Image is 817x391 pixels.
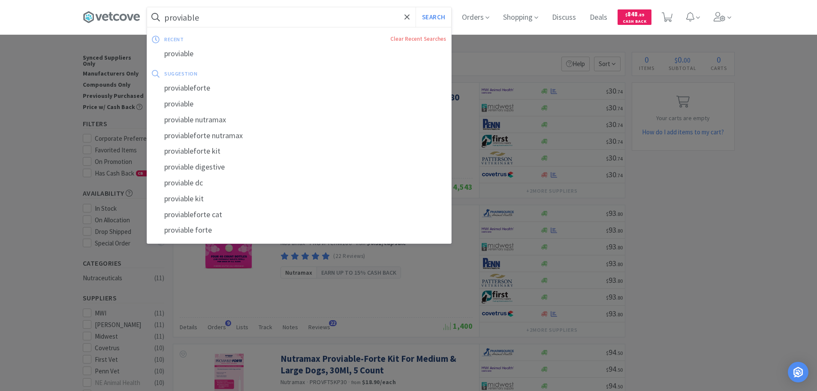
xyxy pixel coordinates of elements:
[625,12,627,18] span: $
[164,67,322,80] div: suggestion
[549,14,579,21] a: Discuss
[147,222,451,238] div: proviable forte
[164,33,287,46] div: recent
[788,362,808,382] div: Open Intercom Messenger
[147,207,451,223] div: proviableforte cat
[618,6,651,29] a: $848.89Cash Back
[625,10,644,18] span: 848
[147,80,451,96] div: proviableforte
[147,191,451,207] div: proviable kit
[147,46,451,62] div: proviable
[416,7,451,27] button: Search
[147,159,451,175] div: proviable digestive
[390,35,446,42] a: Clear Recent Searches
[147,143,451,159] div: proviableforte kit
[147,96,451,112] div: proviable
[586,14,611,21] a: Deals
[147,7,451,27] input: Search by item, sku, manufacturer, ingredient, size...
[638,12,644,18] span: . 89
[147,112,451,128] div: proviable nutramax
[147,128,451,144] div: proviableforte nutramax
[623,19,646,25] span: Cash Back
[147,175,451,191] div: proviable dc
